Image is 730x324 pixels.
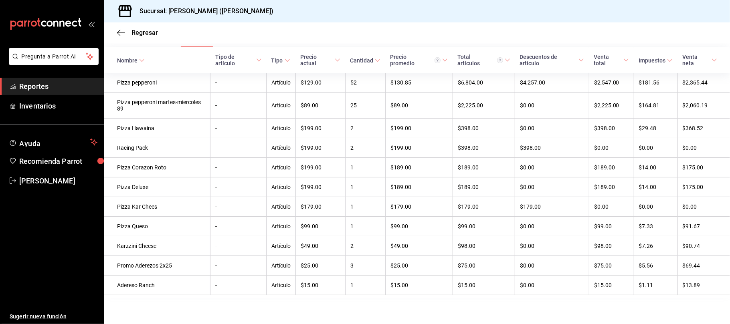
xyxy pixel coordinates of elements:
[9,48,99,65] button: Pregunta a Parrot AI
[589,158,634,177] td: $189.00
[104,256,210,276] td: Promo Aderezos 2x25
[515,236,589,256] td: $0.00
[589,236,634,256] td: $98.00
[634,177,677,197] td: $14.00
[267,93,296,119] td: Artículo
[19,156,97,167] span: Recomienda Parrot
[453,217,515,236] td: $99.00
[385,177,453,197] td: $189.00
[385,276,453,295] td: $15.00
[104,236,210,256] td: Karzzini Cheese
[104,138,210,158] td: Racing Pack
[677,217,730,236] td: $91.67
[104,73,210,93] td: Pizza pepperoni
[210,93,267,119] td: -
[296,73,346,93] td: $129.00
[594,54,622,66] div: Venta total
[267,256,296,276] td: Artículo
[296,276,346,295] td: $15.00
[210,276,267,295] td: -
[390,54,441,66] div: Precio promedio
[104,93,210,119] td: Pizza pepperoni martes-miercoles 89
[515,276,589,295] td: $0.00
[497,57,503,63] svg: El total artículos considera cambios de precios en los artículos así como costos adicionales por ...
[210,217,267,236] td: -
[385,197,453,217] td: $179.00
[210,256,267,276] td: -
[210,119,267,138] td: -
[267,119,296,138] td: Artículo
[634,256,677,276] td: $5.56
[634,93,677,119] td: $164.81
[385,217,453,236] td: $99.00
[515,119,589,138] td: $0.00
[390,54,448,66] span: Precio promedio
[634,236,677,256] td: $7.26
[10,312,97,321] span: Sugerir nueva función
[301,54,341,66] span: Precio actual
[345,73,385,93] td: 52
[515,217,589,236] td: $0.00
[589,93,634,119] td: $2,225.00
[453,236,515,256] td: $98.00
[301,54,334,66] div: Precio actual
[453,276,515,295] td: $15.00
[385,138,453,158] td: $199.00
[345,236,385,256] td: 2
[453,197,515,217] td: $179.00
[677,73,730,93] td: $2,365.44
[117,29,158,36] button: Regresar
[267,158,296,177] td: Artículo
[296,256,346,276] td: $25.00
[589,256,634,276] td: $75.00
[589,217,634,236] td: $99.00
[350,57,380,64] span: Cantidad
[589,197,634,217] td: $0.00
[682,54,710,66] div: Venta neta
[385,93,453,119] td: $89.00
[19,101,97,111] span: Inventarios
[515,158,589,177] td: $0.00
[677,93,730,119] td: $2,060.19
[457,54,503,66] div: Total artículos
[296,119,346,138] td: $199.00
[210,177,267,197] td: -
[515,177,589,197] td: $0.00
[104,119,210,138] td: Pizza Hawaina
[271,57,290,64] span: Tipo
[350,57,373,64] div: Cantidad
[267,197,296,217] td: Artículo
[6,58,99,66] a: Pregunta a Parrot AI
[19,175,97,186] span: [PERSON_NAME]
[453,138,515,158] td: $398.00
[210,236,267,256] td: -
[19,137,87,147] span: Ayuda
[634,217,677,236] td: $7.33
[634,119,677,138] td: $29.48
[19,81,97,92] span: Reportes
[210,197,267,217] td: -
[296,158,346,177] td: $199.00
[385,119,453,138] td: $199.00
[634,197,677,217] td: $0.00
[210,73,267,93] td: -
[296,138,346,158] td: $199.00
[267,73,296,93] td: Artículo
[267,217,296,236] td: Artículo
[589,276,634,295] td: $15.00
[520,54,577,66] div: Descuentos de artículo
[589,177,634,197] td: $189.00
[296,217,346,236] td: $99.00
[267,276,296,295] td: Artículo
[296,93,346,119] td: $89.00
[639,57,673,64] span: Impuestos
[117,57,138,64] div: Nombre
[296,197,346,217] td: $179.00
[677,177,730,197] td: $175.00
[677,256,730,276] td: $69.44
[133,6,273,16] h3: Sucursal: [PERSON_NAME] ([PERSON_NAME])
[267,236,296,256] td: Artículo
[457,54,510,66] span: Total artículos
[210,138,267,158] td: -
[267,177,296,197] td: Artículo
